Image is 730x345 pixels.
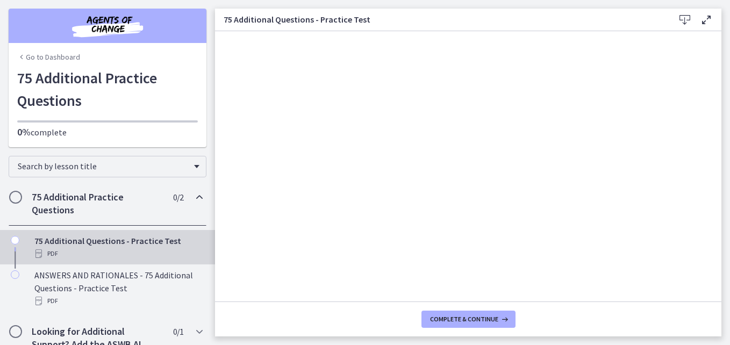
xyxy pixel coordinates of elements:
span: Complete & continue [430,315,498,324]
p: complete [17,126,198,139]
span: 0 / 2 [173,191,183,204]
div: ANSWERS AND RATIONALES - 75 Additional Questions - Practice Test [34,269,202,307]
h3: 75 Additional Questions - Practice Test [224,13,657,26]
span: 0% [17,126,31,138]
button: Complete & continue [421,311,516,328]
div: PDF [34,247,202,260]
img: Agents of Change [43,13,172,39]
span: Search by lesson title [18,161,189,171]
span: 0 / 1 [173,325,183,338]
div: Search by lesson title [9,156,206,177]
h2: 75 Additional Practice Questions [32,191,163,217]
div: 75 Additional Questions - Practice Test [34,234,202,260]
a: Go to Dashboard [17,52,80,62]
h1: 75 Additional Practice Questions [17,67,198,112]
div: PDF [34,294,202,307]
